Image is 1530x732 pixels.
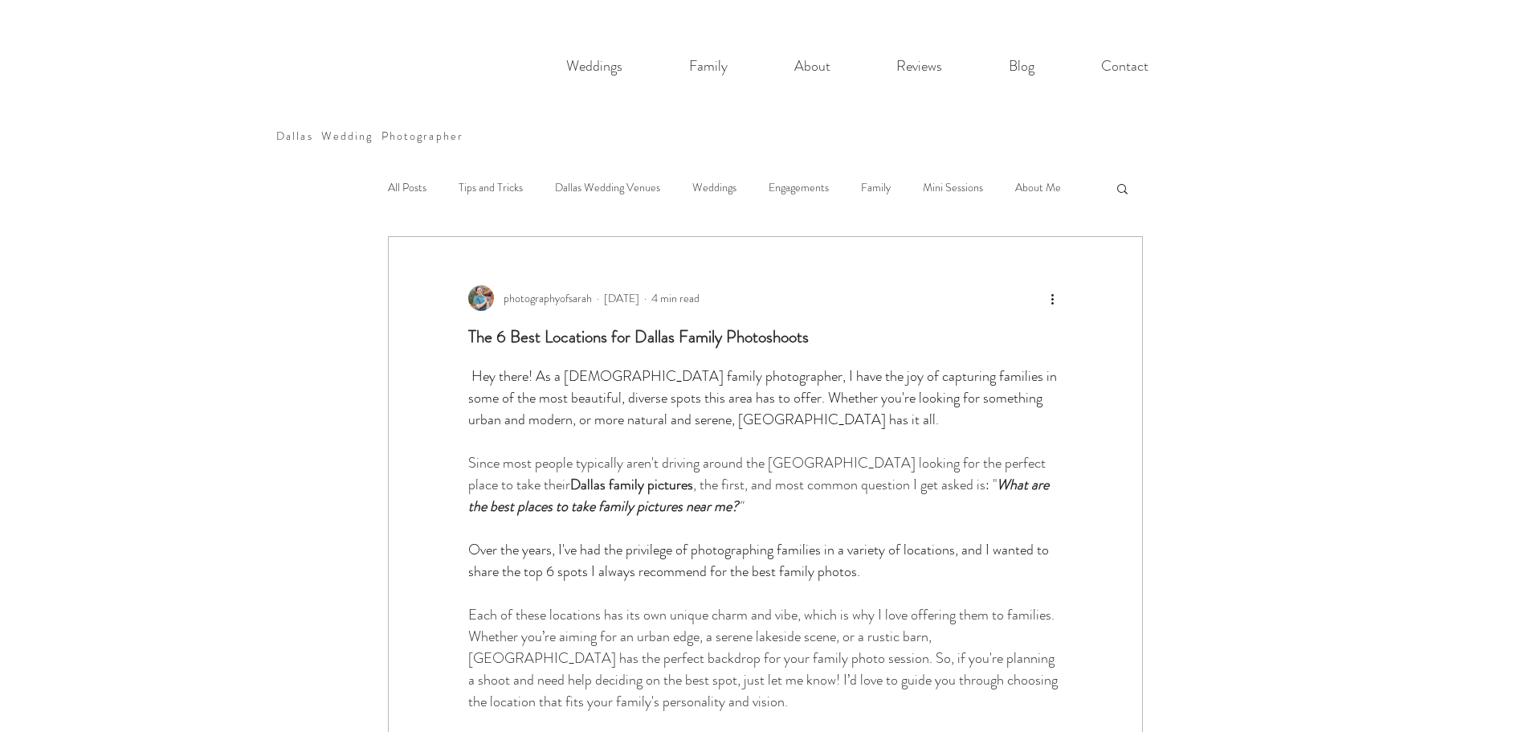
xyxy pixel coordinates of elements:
[656,50,761,83] a: Family
[570,474,693,495] span: Dallas family pictures
[459,180,523,196] a: Tips and Tricks
[863,50,976,83] a: Reviews
[1001,50,1042,83] p: Blog
[681,50,736,83] p: Family
[468,452,1049,495] span: Since most people typically aren't driving around the [GEOGRAPHIC_DATA] looking for the perfect p...
[1068,50,1182,83] a: Contact
[276,128,463,144] a: Dallas Wedding Photographer
[738,496,742,517] span: "
[468,325,1063,349] h1: The 6 Best Locations for Dallas Family Photoshoots
[1115,182,1130,194] div: Search
[693,474,997,495] span: , the first, and most common question I get asked is: "
[388,180,426,196] a: All Posts
[468,474,1052,517] span: What are the best places to take family pictures near me?
[861,180,891,196] a: Family
[976,50,1068,83] a: Blog
[533,50,1182,83] nav: Site
[555,180,660,196] a: Dallas Wedding Venues
[386,156,1099,220] nav: Blog
[1093,50,1157,83] p: Contact
[604,290,639,306] span: Jan 23
[692,180,736,196] a: Weddings
[761,50,863,83] a: About
[468,539,1052,582] span: Over the years, I've had the privilege of photographing families in a variety of locations, and I...
[468,604,1061,712] span: Each of these locations has its own unique charm and vibe, which is why I love offering them to f...
[923,180,983,196] a: Mini Sessions
[1043,288,1063,308] button: More actions
[769,180,829,196] a: Engagements
[1015,180,1061,196] a: About Me
[468,366,1060,430] span: Hey there! As a [DEMOGRAPHIC_DATA] family photographer, I have the joy of capturing families in s...
[786,50,838,83] p: About
[888,50,950,83] p: Reviews
[651,290,700,306] span: 4 min read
